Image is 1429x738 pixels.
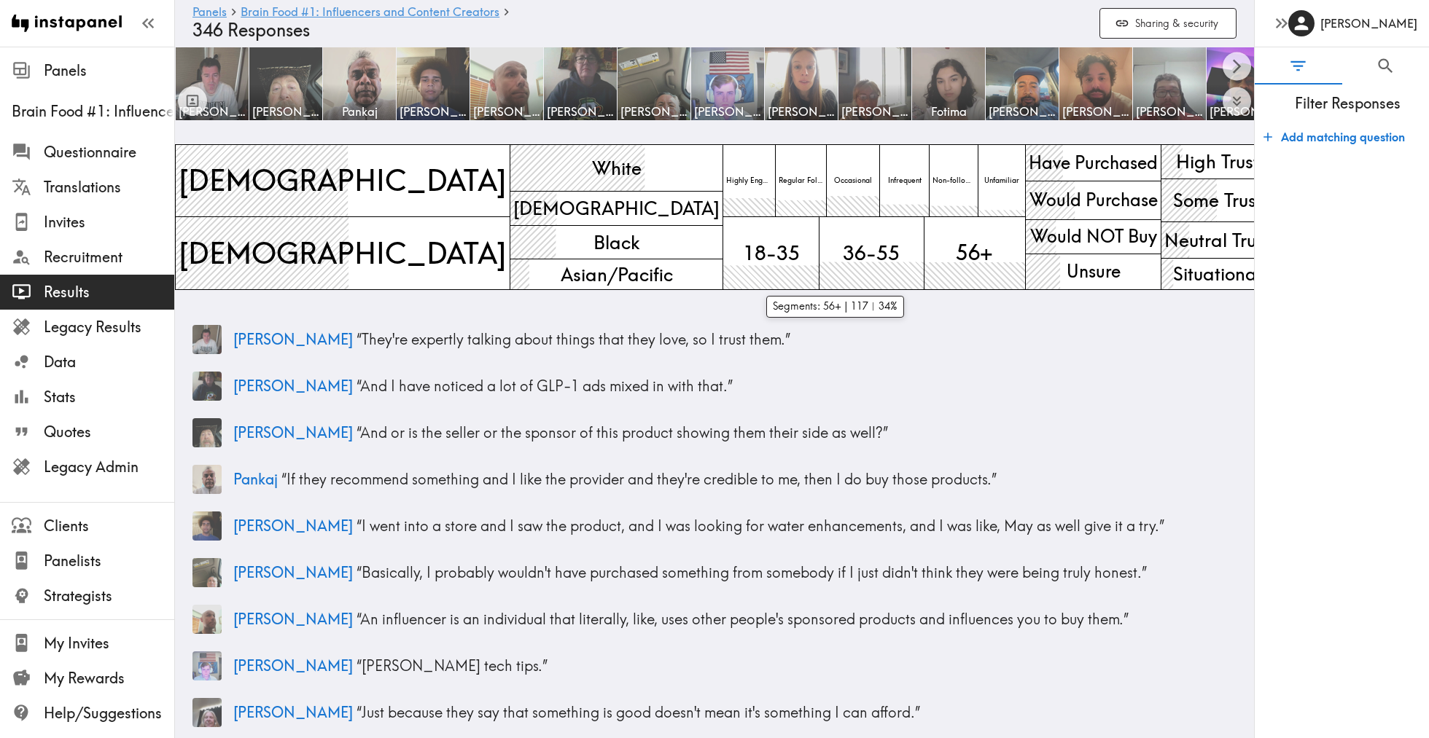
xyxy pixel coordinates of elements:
button: Add matching question [1258,122,1411,152]
span: [PERSON_NAME] [547,103,614,119]
span: [PERSON_NAME] [233,377,353,395]
span: [DEMOGRAPHIC_DATA] [510,192,723,224]
span: Results [44,282,174,302]
span: [PERSON_NAME] [694,103,761,119]
p: “ They're expertly talking about things that they love, so I trust them. ” [233,329,1237,350]
img: Panelist thumbnail [192,558,222,587]
a: [PERSON_NAME] [691,47,765,121]
a: Fotima [912,47,986,121]
span: [PERSON_NAME] [233,423,353,441]
a: Panelist thumbnail[PERSON_NAME] “An influencer is an individual that literally, like, uses other ... [192,599,1237,640]
div: Brain Food #1: Influencers and Content Creators [12,101,174,122]
a: [PERSON_NAME] [397,47,470,121]
img: Panelist thumbnail [192,465,222,494]
a: Panelist thumbnail[PERSON_NAME] “Basically, I probably wouldn't have purchased something from som... [192,552,1237,593]
span: [DEMOGRAPHIC_DATA] [176,230,510,277]
span: Filter Responses [1266,93,1429,114]
img: Panelist thumbnail [192,605,222,634]
span: Have Purchased [1026,148,1161,178]
span: Some Trust [1170,184,1265,216]
span: Questionnaire [44,142,174,162]
span: Asian/Pacific [558,259,676,290]
span: 18-35 [740,237,803,270]
span: White [589,152,645,184]
span: Help/Suggestions [44,703,174,723]
span: Would Purchase [1027,185,1161,215]
span: Regular Follower [776,173,826,189]
a: [PERSON_NAME] [470,47,544,121]
a: Panelist thumbnail[PERSON_NAME] “And or is the seller or the sponsor of this product showing them... [192,412,1237,453]
span: [PERSON_NAME] [233,656,353,675]
a: Panels [192,6,227,20]
h6: [PERSON_NAME] [1320,15,1417,31]
img: Panelist thumbnail [192,325,222,354]
span: Data [44,352,174,372]
span: [PERSON_NAME] [989,103,1056,119]
span: Unsure [1064,256,1124,286]
button: Filter Responses [1255,47,1342,85]
a: [PERSON_NAME] [986,47,1059,121]
span: [PERSON_NAME] [233,330,353,348]
span: Translations [44,177,174,197]
a: Panelist thumbnail[PERSON_NAME] “Just because they say that something is good doesn't mean it's s... [192,692,1237,733]
button: Toggle between responses and questions [178,86,207,115]
span: Clients [44,516,174,536]
p: “ Basically, I probably wouldn't have purchased something from somebody if I just didn't think th... [233,562,1237,583]
span: Panelists [44,551,174,571]
span: 56+ [953,236,996,271]
span: [PERSON_NAME] [233,563,353,581]
span: Quotes [44,422,174,442]
span: Fotima [915,103,982,119]
span: Non-follower [930,173,978,189]
a: [PERSON_NAME] [618,47,691,121]
p: “ If they recommend something and I like the provider and they're credible to me, then I do buy t... [233,469,1237,490]
a: [PERSON_NAME] [1059,47,1133,121]
a: Panelist thumbnail[PERSON_NAME] “I went into a store and I saw the product, and I was looking for... [192,506,1237,546]
button: Sharing & security [1099,8,1237,39]
span: [PERSON_NAME] [233,610,353,628]
a: [PERSON_NAME] [838,47,912,121]
span: Situational [1170,258,1264,289]
span: Recruitment [44,247,174,267]
span: Search [1376,56,1395,76]
span: [PERSON_NAME] [1210,103,1277,119]
a: [PERSON_NAME] [544,47,618,121]
img: Panelist thumbnail [192,418,222,447]
span: Strategists [44,586,174,606]
span: [PERSON_NAME] [473,103,540,119]
span: Pankaj [233,470,278,488]
a: [PERSON_NAME] [175,47,249,121]
span: Panels [44,60,174,81]
span: Invites [44,212,174,232]
p: “ I went into a store and I saw the product, and I was looking for water enhancements, and I was ... [233,516,1237,536]
span: Legacy Admin [44,457,174,477]
span: Neutral Trust [1161,224,1273,256]
a: Pankaj [323,47,397,121]
p: “ An influencer is an individual that literally, like, uses other people's sponsored products and... [233,609,1237,629]
span: High Trust [1173,146,1262,177]
span: [PERSON_NAME] [233,517,353,535]
button: Scroll right [1223,52,1251,81]
span: [PERSON_NAME] [768,103,835,119]
p: “ And or is the seller or the sponsor of this product showing them their side as well? ” [233,423,1237,443]
a: Panelist thumbnail[PERSON_NAME] “And I have noticed a lot of GLP-1 ads mixed in with that.” [192,366,1237,407]
button: Expand to show all items [1223,87,1251,116]
span: 346 Responses [192,20,310,41]
a: Brain Food #1: Influencers and Content Creators [241,6,499,20]
img: Panelist thumbnail [192,511,222,541]
span: Pankaj [326,103,393,119]
img: Panelist thumbnail [192,651,222,680]
span: [PERSON_NAME] [841,103,908,119]
span: Highly Engaged [723,173,775,189]
img: Panelist thumbnail [192,698,222,727]
span: Stats [44,387,174,407]
p: “ [PERSON_NAME] tech tips. ” [233,656,1237,676]
span: Unfamiliar [981,173,1022,189]
span: Infrequent [885,173,924,189]
a: [PERSON_NAME] [1207,47,1280,121]
span: Would NOT Buy [1027,221,1160,251]
span: [PERSON_NAME] [620,103,688,119]
span: My Invites [44,633,174,653]
span: [PERSON_NAME] [179,103,246,119]
a: [PERSON_NAME] [1133,47,1207,121]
